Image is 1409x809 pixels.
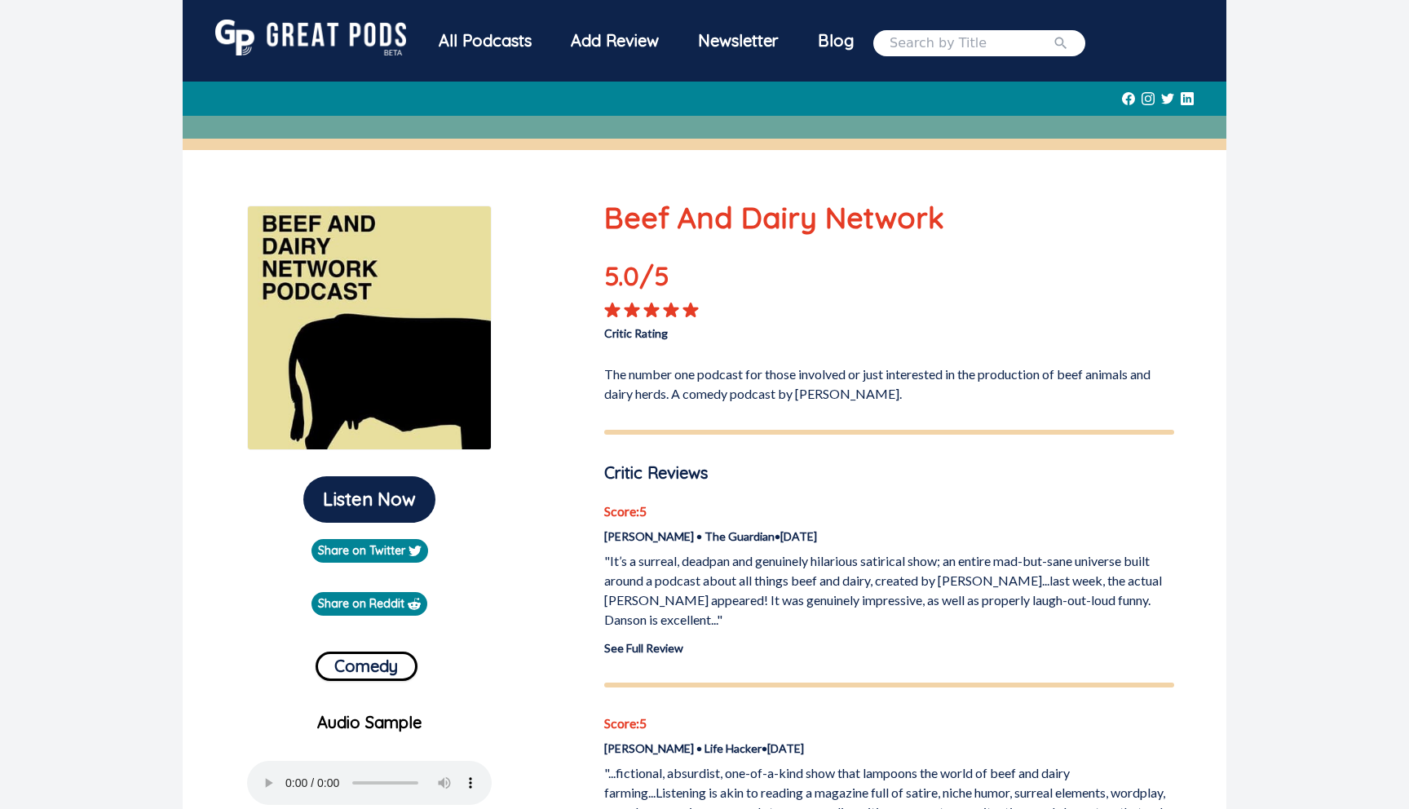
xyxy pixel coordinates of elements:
p: [PERSON_NAME] • Life Hacker • [DATE] [604,740,1174,757]
a: Share on Twitter [311,539,428,563]
a: Share on Reddit [311,592,427,616]
a: See Full Review [604,641,683,655]
img: GreatPods [215,20,406,55]
div: All Podcasts [419,20,551,62]
a: Add Review [551,20,678,62]
p: Critic Rating [604,318,889,342]
p: [PERSON_NAME] • The Guardian • [DATE] [604,528,1174,545]
audio: Your browser does not support the audio element [247,761,492,805]
img: Beef And Dairy Network [247,206,492,450]
p: Beef And Dairy Network [604,196,1174,240]
button: Comedy [316,652,417,681]
p: "It’s a surreal, deadpan and genuinely hilarious satirical show; an entire mad-but-sane universe ... [604,551,1174,630]
a: All Podcasts [419,20,551,66]
a: Newsletter [678,20,798,66]
p: 5.0 /5 [604,256,718,302]
p: Score: 5 [604,502,1174,521]
p: The number one podcast for those involved or just interested in the production of beef animals an... [604,358,1174,404]
input: Search by Title [890,33,1053,53]
p: Critic Reviews [604,461,1174,485]
p: Score: 5 [604,714,1174,733]
div: Newsletter [678,20,798,62]
a: Comedy [316,645,417,681]
a: Blog [798,20,873,62]
p: Audio Sample [196,710,544,735]
button: Listen Now [303,476,435,523]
